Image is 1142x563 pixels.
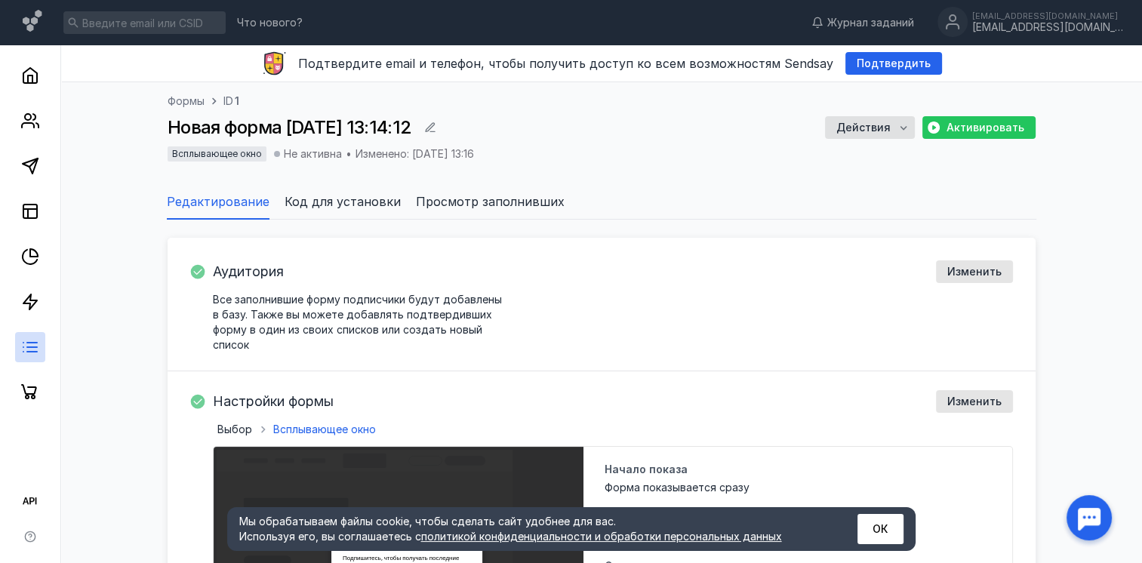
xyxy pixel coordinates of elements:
[972,11,1123,20] div: [EMAIL_ADDRESS][DOMAIN_NAME]
[213,264,284,279] h4: Аудитория
[947,395,1002,408] span: Изменить
[223,94,233,107] span: ID
[273,423,376,435] span: Всплывающее окно
[213,394,334,409] h4: Настройки формы
[947,122,1024,134] span: Активировать
[237,17,303,28] span: Что нового?
[605,480,981,495] span: Форма показывается сразу
[356,146,474,162] span: Изменено: [DATE] 13:16
[284,147,342,160] span: Не активна
[825,116,915,139] button: Действия
[936,390,1013,413] button: Изменить
[172,148,262,159] span: Всплывающее окно
[235,94,239,109] span: 1
[922,116,1036,139] button: Активировать
[947,266,1002,278] span: Изменить
[239,514,820,544] div: Мы обрабатываем файлы cookie, чтобы сделать сайт удобнее для вас. Используя его, вы соглашаетесь c
[258,313,515,341] input: Подписаться
[168,94,205,109] a: Формы
[298,56,833,71] span: Подтвердите email и телефон, чтобы получить доступ ко всем возможностям Sendsay
[258,266,515,283] label: Email*
[827,15,914,30] span: Журнал заданий
[98,75,437,92] span: Подтвердите подписку на рассылку, пожалуйста
[217,423,252,435] span: Выбор
[98,46,209,59] span: Название компании
[804,15,922,30] a: Журнал заданий
[213,293,502,351] span: Все заполнившие форму подписчики будут добавлены в базу. Также вы можете добавлять подтвердивших ...
[109,112,183,128] a: Подтвердить
[258,214,491,259] span: Подпишитесь, чтобы получать последние новости и специальные предложения на почтовый ящик.
[857,514,903,544] button: ОК
[936,260,1013,283] button: Изменить
[285,192,401,211] span: Код для установки
[836,122,891,134] span: Действия
[421,530,782,543] a: политикой конфиденциальности и обработки персональных данных
[972,21,1123,34] div: [EMAIL_ADDRESS][DOMAIN_NAME]
[605,462,981,477] span: Начало показа
[168,116,411,138] span: Новая форма [DATE] 13:14:12
[258,188,459,208] strong: Подпишитесь на рассылку
[258,283,515,306] input: Введите ваш email
[346,146,352,162] div: •
[857,57,931,70] span: Подтвердить
[229,17,310,28] a: Что нового?
[845,52,942,75] button: Подтвердить
[416,192,565,211] span: Просмотр заполнивших
[98,146,471,171] span: Если вы не подписывались на эту рассылку, проигнорируйте письмо. Вы не будете подписаны на рассыл...
[167,192,269,211] span: Редактирование
[63,11,226,34] input: Введите email или CSID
